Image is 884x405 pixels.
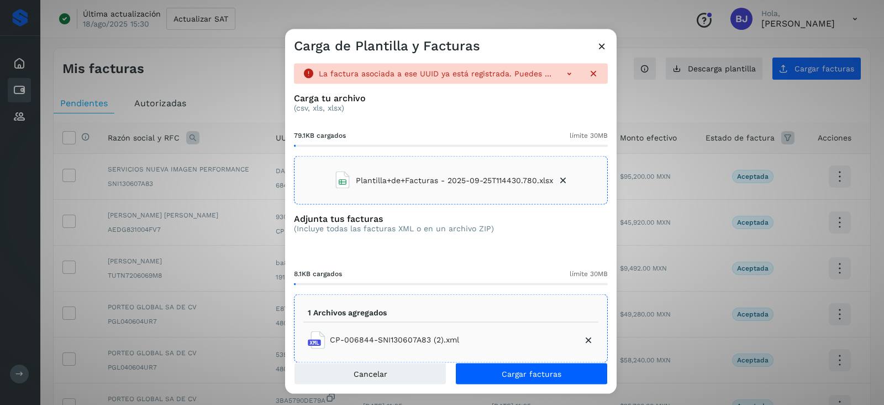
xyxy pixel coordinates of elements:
p: 1 Archivos agregados [308,308,387,318]
span: Cargar facturas [502,370,561,377]
span: Plantilla+de+Facturas - 2025-09-25T114430.780.xlsx [356,174,553,186]
h3: Carga de Plantilla y Facturas [294,38,480,54]
span: 8.1KB cargados [294,269,342,279]
span: CP-006844-SNI130607A83 (2).xml [330,334,459,346]
h3: Adjunta tus facturas [294,214,494,224]
span: 79.1KB cargados [294,131,346,141]
button: Cancelar [294,362,446,385]
button: Cargar facturas [455,362,608,385]
span: límite 30MB [570,131,608,141]
span: Cancelar [354,370,387,377]
p: (Incluye todas las facturas XML o en un archivo ZIP) [294,224,494,233]
p: (csv, xls, xlsx) [294,103,608,113]
span: límite 30MB [570,269,608,279]
h3: Carga tu archivo [294,93,608,103]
